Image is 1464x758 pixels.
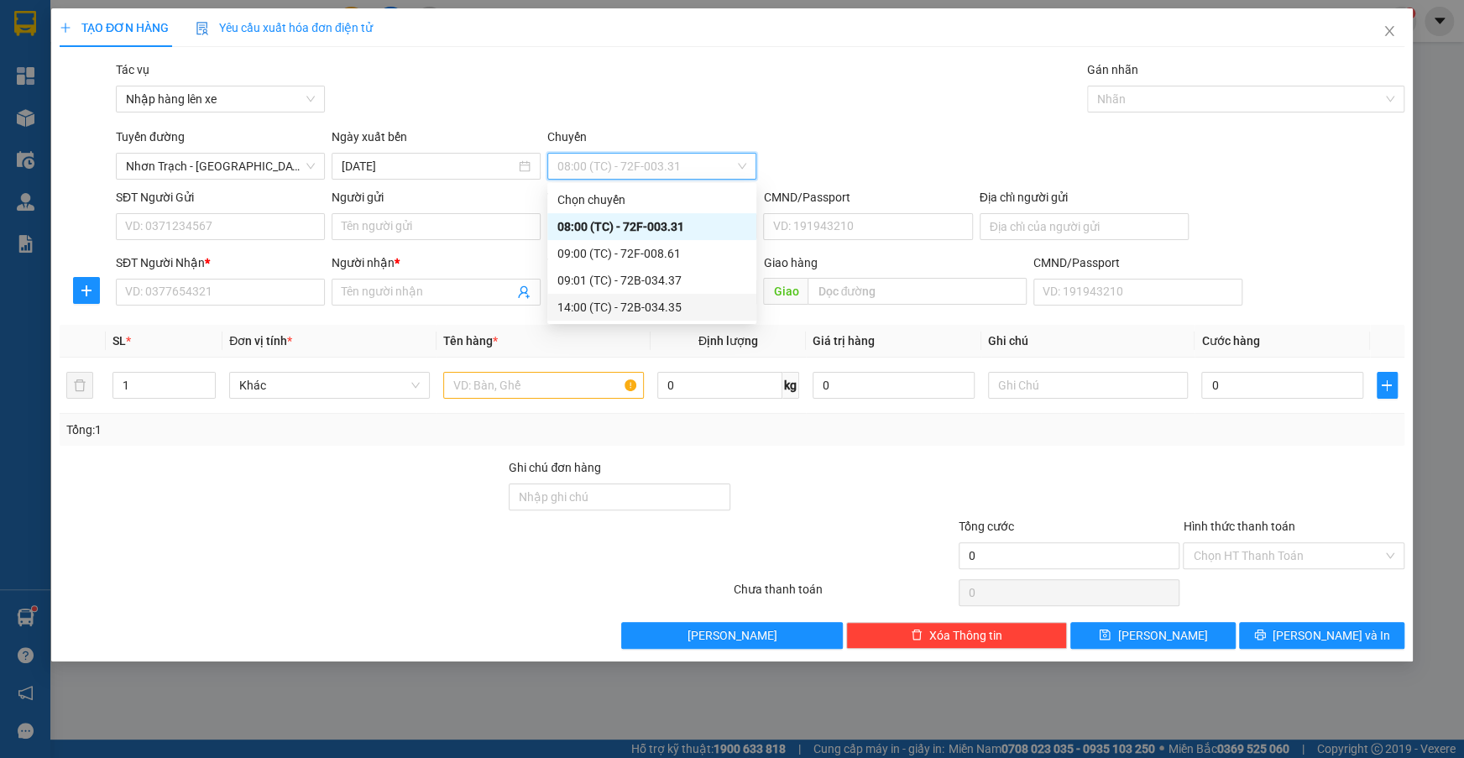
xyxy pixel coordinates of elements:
span: SL [112,334,126,348]
div: 14:00 (TC) - 72B-034.35 [557,298,746,316]
input: Ghi chú đơn hàng [509,484,730,510]
input: 13/10/2025 [342,157,515,175]
span: plus [60,22,71,34]
span: Yêu cầu xuất hóa đơn điện tử [196,21,373,34]
span: printer [1254,629,1266,642]
span: [PERSON_NAME] [1117,626,1207,645]
div: 09:01 (TC) - 72B-034.37 [557,271,746,290]
label: Gán nhãn [1087,63,1138,76]
div: CMND/Passport [763,188,972,206]
input: Địa chỉ của người gửi [980,213,1189,240]
th: Ghi chú [981,325,1195,358]
span: Cước hàng [1201,334,1259,348]
span: Giao [763,278,808,305]
div: Địa chỉ người gửi [980,188,1189,206]
label: Ghi chú đơn hàng [509,461,601,474]
div: SĐT Người Gửi [116,188,325,206]
span: 08:00 (TC) - 72F-003.31 [557,154,746,179]
div: 09:00 (TC) - 72F-008.61 [557,244,746,263]
div: Chuyến [547,128,756,153]
div: Chọn chuyến [547,186,756,213]
span: close [1383,24,1396,38]
button: deleteXóa Thông tin [846,622,1068,649]
span: Giao hàng [763,256,817,269]
span: Đơn vị tính [229,334,292,348]
div: Chưa thanh toán [732,580,957,609]
div: Tuyến đường [116,128,325,153]
span: plus [1378,379,1397,392]
label: Tác vụ [116,63,149,76]
span: plus [74,284,99,297]
div: Chọn chuyến [557,191,746,209]
span: Nhơn Trạch - Sài Gòn (Hàng hóa) [126,154,315,179]
span: kg [782,372,799,399]
img: icon [196,22,209,35]
div: SĐT Người Nhận [116,254,325,272]
span: save [1099,629,1111,642]
button: printer[PERSON_NAME] và In [1239,622,1404,649]
button: [PERSON_NAME] [621,622,843,649]
button: Close [1366,8,1413,55]
span: [PERSON_NAME] và In [1273,626,1390,645]
span: [PERSON_NAME] [688,626,777,645]
input: VD: Bàn, Ghế [443,372,644,399]
span: Tổng cước [959,520,1014,533]
input: Ghi Chú [988,372,1189,399]
span: user-add [517,285,531,299]
div: Người nhận [332,254,541,272]
span: Nhập hàng lên xe [126,86,315,112]
span: TẠO ĐƠN HÀNG [60,21,169,34]
div: Người gửi [332,188,541,206]
div: 08:00 (TC) - 72F-003.31 [557,217,746,236]
button: plus [1377,372,1398,399]
button: plus [73,277,100,304]
span: Định lượng [698,334,758,348]
span: Xóa Thông tin [929,626,1002,645]
span: Giá trị hàng [813,334,875,348]
div: Tổng: 1 [66,421,566,439]
input: Dọc đường [808,278,1026,305]
span: Tên hàng [443,334,498,348]
button: save[PERSON_NAME] [1070,622,1236,649]
label: Hình thức thanh toán [1183,520,1294,533]
span: Khác [239,373,420,398]
button: delete [66,372,93,399]
div: CMND/Passport [1033,254,1242,272]
span: delete [911,629,923,642]
input: 0 [813,372,974,399]
div: Ngày xuất bến [332,128,541,153]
